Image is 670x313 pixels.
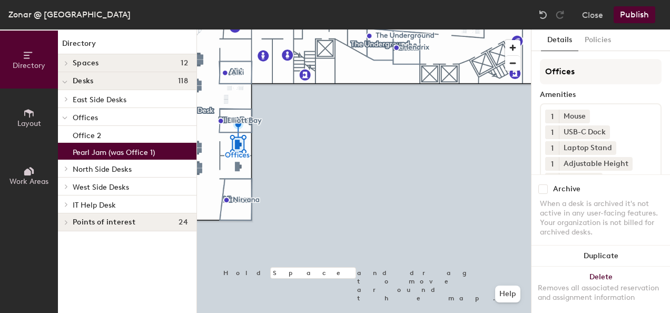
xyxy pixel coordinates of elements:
[73,218,135,227] span: Points of interest
[545,157,559,171] button: 1
[73,128,101,140] p: Office 2
[73,165,132,174] span: North Side Desks
[8,8,131,21] div: Zonar @ [GEOGRAPHIC_DATA]
[551,111,554,122] span: 1
[13,61,45,70] span: Directory
[531,246,670,267] button: Duplicate
[73,145,155,157] p: Pearl Jam (was Office 1)
[553,185,580,193] div: Archive
[73,59,99,67] span: Spaces
[538,283,664,302] div: Removes all associated reservation and assignment information
[614,6,655,23] button: Publish
[551,143,554,154] span: 1
[73,201,116,210] span: IT Help Desk
[540,199,662,237] div: When a desk is archived it's not active in any user-facing features. Your organization is not bil...
[531,267,670,313] button: DeleteRemoves all associated reservation and assignment information
[73,113,98,122] span: Offices
[181,59,188,67] span: 12
[545,141,559,155] button: 1
[73,95,126,104] span: East Side Desks
[73,77,93,85] span: Desks
[538,9,548,20] img: Undo
[495,286,520,302] button: Help
[559,173,603,187] div: Keyboard
[582,6,603,23] button: Close
[179,218,188,227] span: 24
[9,177,48,186] span: Work Areas
[178,77,188,85] span: 118
[58,38,196,54] h1: Directory
[555,9,565,20] img: Redo
[559,110,590,123] div: Mouse
[559,125,610,139] div: USB-C Dock
[17,119,41,128] span: Layout
[73,183,129,192] span: West Side Desks
[559,141,616,155] div: Laptop Stand
[540,91,662,99] div: Amenities
[545,125,559,139] button: 1
[559,157,633,171] div: Adjustable Height
[545,110,559,123] button: 1
[545,173,559,187] button: 1
[541,30,578,51] button: Details
[578,30,617,51] button: Policies
[551,127,554,138] span: 1
[551,159,554,170] span: 1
